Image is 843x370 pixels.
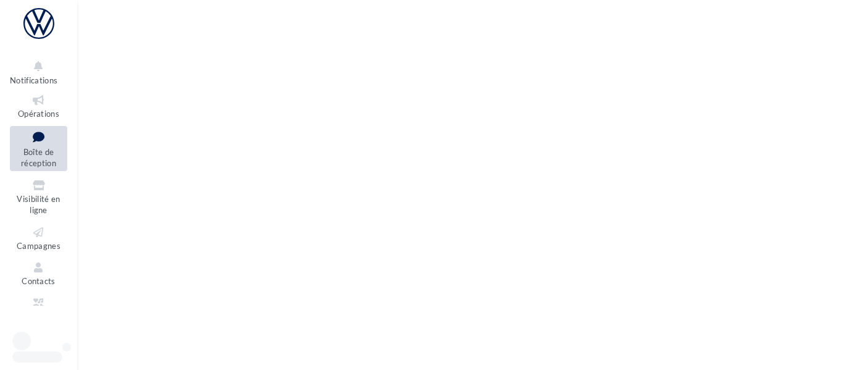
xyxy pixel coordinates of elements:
span: Boîte de réception [21,147,56,169]
span: Notifications [10,75,57,85]
a: Médiathèque [10,294,67,324]
span: Visibilité en ligne [17,194,60,216]
a: Campagnes [10,223,67,253]
span: Opérations [18,109,59,119]
a: Boîte de réception [10,126,67,171]
a: Opérations [10,91,67,121]
span: Campagnes [17,241,60,251]
span: Contacts [22,276,56,286]
a: Visibilité en ligne [10,176,67,218]
a: Contacts [10,258,67,288]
